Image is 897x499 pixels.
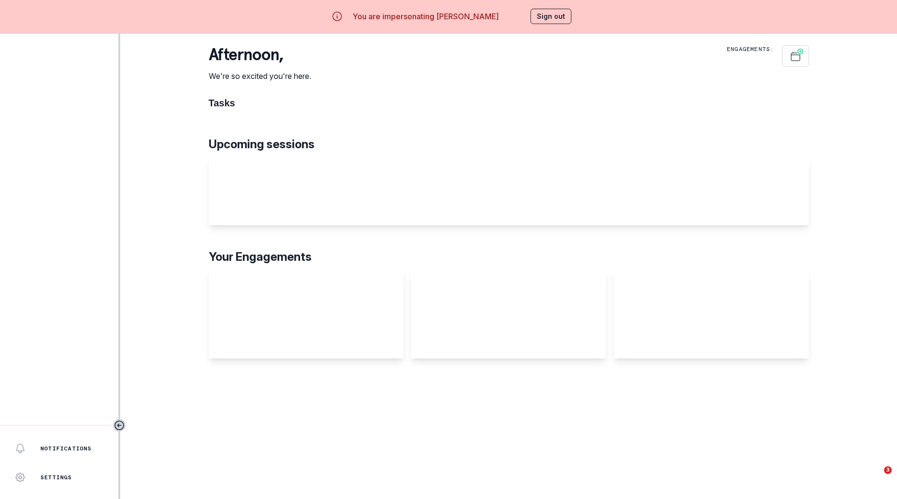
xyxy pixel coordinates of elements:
[209,70,311,82] p: We're so excited you're here.
[864,466,887,489] iframe: Intercom live chat
[40,445,92,452] p: Notifications
[531,9,571,24] button: Sign out
[40,473,72,481] p: Settings
[782,45,809,67] button: Schedule Sessions
[209,45,311,64] p: afternoon ,
[209,97,809,109] h1: Tasks
[209,136,809,153] p: Upcoming sessions
[113,419,126,432] button: Toggle sidebar
[884,466,892,474] span: 3
[209,248,809,266] p: Your Engagements
[353,11,499,22] p: You are impersonating [PERSON_NAME]
[727,45,774,53] p: Engagements:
